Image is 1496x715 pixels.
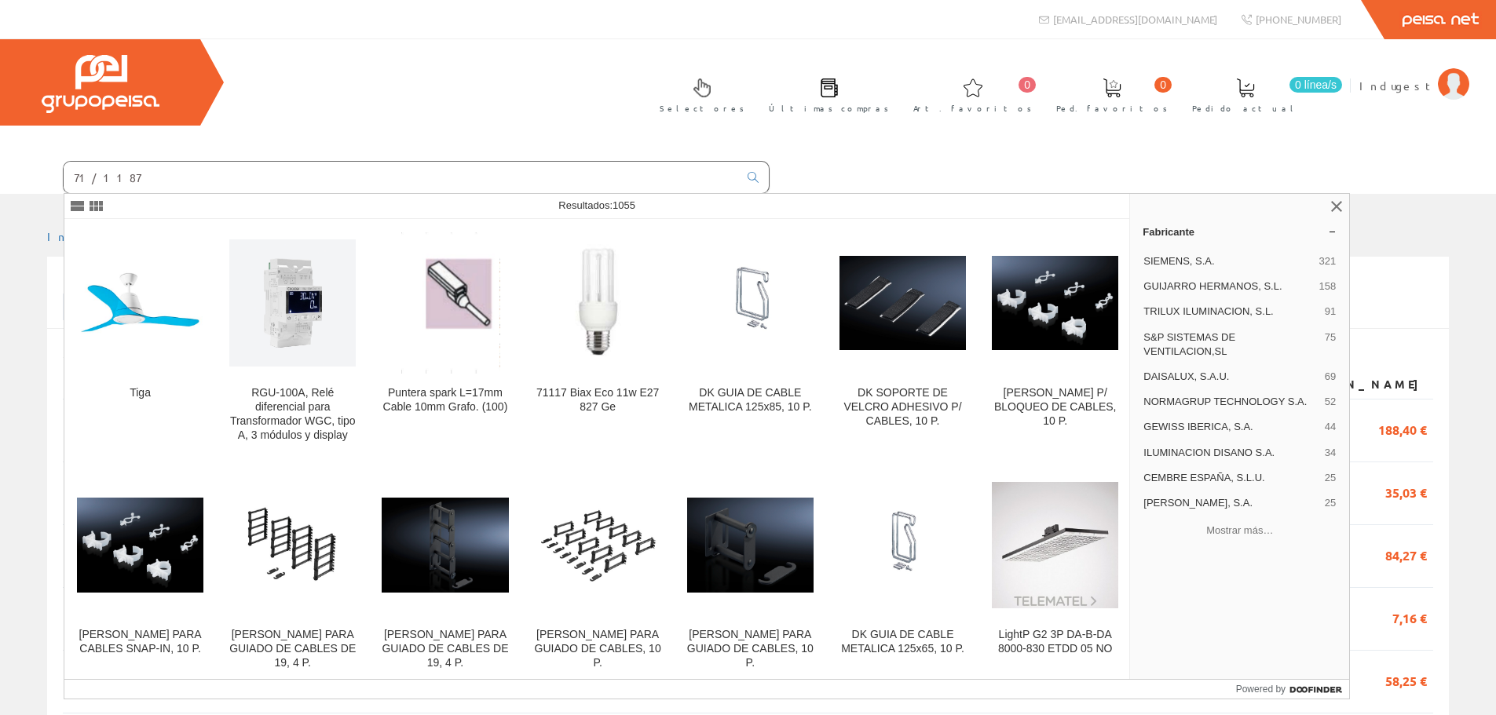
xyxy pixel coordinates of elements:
[535,498,661,593] img: DK ESLABON PARA GUIADO DE CABLES, 10 P.
[229,386,356,443] div: RGU-100A, Relé diferencial para Transformador WGC, tipo A, 3 módulos y display
[63,274,287,293] span: Listado mis albaranes
[1143,471,1319,485] span: CEMBRE ESPAÑA, S.L.U.
[1319,279,1337,294] span: 158
[827,461,978,688] a: DK GUIA DE CABLE METALICA 125x65, 10 P. DK GUIA DE CABLE METALICA 125x65, 10 P.
[1143,370,1319,384] span: DAISALUX, S.A.U.
[1143,330,1319,359] span: S&P SISTEMAS DE VENTILACION,SL
[1359,78,1430,93] span: Indugest
[1236,682,1286,696] span: Powered by
[1385,666,1427,693] span: 58,25 €
[1325,330,1336,359] span: 75
[1319,254,1337,268] span: 321
[1143,420,1319,434] span: GEWISS IBERICA, S.A.
[535,239,661,366] img: 71117 Biax Eco 11w E27 827 Ge
[1143,446,1319,460] span: ILUMINACION DISANO S.A.
[382,628,508,670] div: [PERSON_NAME] PARA GUIADO DE CABLES DE 19, 4 P.
[63,370,188,399] th: Número
[42,55,159,113] img: Grupo Peisa
[522,220,674,461] a: 71117 Biax Eco 11w E27 827 Ge 71117 Biax Eco 11w E27 827 Ge
[839,628,966,656] div: DK GUIA DE CABLE METALICA 125x65, 10 P.
[522,461,674,688] a: DK ESLABON PARA GUIADO DE CABLES, 10 P. [PERSON_NAME] PARA GUIADO DE CABLES, 10 P.
[644,65,752,122] a: Selectores
[1256,13,1341,26] span: [PHONE_NUMBER]
[1130,219,1349,244] a: Fabricante
[1192,100,1299,116] span: Pedido actual
[1143,279,1312,294] span: GUIJARRO HERMANOS, S.L.
[1143,305,1319,319] span: TRILUX ILUMINACION, S.L.
[1289,77,1342,93] span: 0 línea/s
[535,628,661,670] div: [PERSON_NAME] PARA GUIADO DE CABLES, 10 P.
[1136,517,1343,543] button: Mostrar más…
[687,256,814,351] img: DK GUIA DE CABLE METALICA 125x85, 10 P.
[369,461,521,688] a: DK ESLABON PARA GUIADO DE CABLES DE 19, 4 P. [PERSON_NAME] PARA GUIADO DE CABLES DE 19, 4 P.
[992,256,1118,351] img: DK BRIDA P/ BLOQUEO DE CABLES, 10 P.
[1019,77,1036,93] span: 0
[1236,680,1350,699] a: Powered by
[369,220,521,461] a: Puntera spark L=17mm Cable 10mm Grafo. (100) Puntera spark L=17mm Cable 10mm Grafo. (100)
[1325,305,1336,319] span: 91
[1392,604,1427,630] span: 7,16 €
[77,386,203,400] div: Tiga
[64,162,738,193] input: Buscar ...
[77,239,203,366] img: Tiga
[1325,446,1336,460] span: 34
[913,100,1032,116] span: Art. favoritos
[839,256,966,351] img: DK SOPORTE DE VELCRO ADHESIVO P/ CABLES, 10 P.
[1325,420,1336,434] span: 44
[1053,13,1217,26] span: [EMAIL_ADDRESS][DOMAIN_NAME]
[675,461,826,688] a: DK ESLABON PARA GUIADO DE CABLES, 10 P. [PERSON_NAME] PARA GUIADO DE CABLES, 10 P.
[390,232,499,374] img: Puntera spark L=17mm Cable 10mm Grafo. (100)
[1385,541,1427,567] span: 84,27 €
[1325,471,1336,485] span: 25
[687,628,814,670] div: [PERSON_NAME] PARA GUIADO DE CABLES, 10 P.
[229,628,356,670] div: [PERSON_NAME] PARA GUIADO DE CABLES DE 19, 4 P.
[1143,254,1312,268] span: SIEMENS, S.A.
[77,628,203,656] div: [PERSON_NAME] PARA CABLES SNAP-IN, 10 P.
[613,199,635,211] span: 1055
[687,386,814,414] div: DK GUIA DE CABLE METALICA 125x85, 10 P.
[979,220,1131,461] a: DK BRIDA P/ BLOQUEO DE CABLES, 10 P. [PERSON_NAME] P/ BLOQUEO DE CABLES, 10 P.
[839,498,966,593] img: DK GUIA DE CABLE METALICA 125x65, 10 P.
[1325,395,1336,409] span: 52
[535,386,661,414] div: 71117 Biax Eco 11w E27 827 Ge
[382,386,508,414] div: Puntera spark L=17mm Cable 10mm Grafo. (100)
[382,498,508,593] img: DK ESLABON PARA GUIADO DE CABLES DE 19, 4 P.
[1154,77,1172,93] span: 0
[217,461,368,688] a: DK ESLABON PARA GUIADO DE CABLES DE 19, 4 P. [PERSON_NAME] PARA GUIADO DE CABLES DE 19, 4 P.
[827,220,978,461] a: DK SOPORTE DE VELCRO ADHESIVO P/ CABLES, 10 P. DK SOPORTE DE VELCRO ADHESIVO P/ CABLES, 10 P.
[1143,496,1319,510] span: [PERSON_NAME], S.A.
[64,461,216,688] a: DK BRIDA PARA CABLES SNAP-IN, 10 P. [PERSON_NAME] PARA CABLES SNAP-IN, 10 P.
[1325,496,1336,510] span: 25
[229,498,356,593] img: DK ESLABON PARA GUIADO DE CABLES DE 19, 4 P.
[1325,370,1336,384] span: 69
[675,220,826,461] a: DK GUIA DE CABLE METALICA 125x85, 10 P. DK GUIA DE CABLE METALICA 125x85, 10 P.
[753,65,897,122] a: Últimas compras
[217,220,368,461] a: RGU-100A, Relé diferencial para Transformador WGC, tipo A, 3 módulos y display RGU-100A, Relé dif...
[1143,395,1319,409] span: NORMAGRUP TECHNOLOGY S.A.
[229,239,356,366] img: RGU-100A, Relé diferencial para Transformador WGC, tipo A, 3 módulos y display
[992,482,1118,608] img: LightP G2 3P DA-B-DA 8000-830 ETDD 05 NO
[1056,100,1168,116] span: Ped. favoritos
[47,229,114,243] a: Inicio
[687,498,814,593] img: DK ESLABON PARA GUIADO DE CABLES, 10 P.
[979,461,1131,688] a: LightP G2 3P DA-B-DA 8000-830 ETDD 05 NO LightP G2 3P DA-B-DA 8000-830 ETDD 05 NO
[64,220,216,461] a: Tiga Tiga
[992,628,1118,656] div: LightP G2 3P DA-B-DA 8000-830 ETDD 05 NO
[63,343,200,367] label: Mostrar
[63,343,1433,370] div: de 79
[660,100,744,116] span: Selectores
[839,386,966,429] div: DK SOPORTE DE VELCRO ADHESIVO P/ CABLES, 10 P.
[1359,65,1469,80] a: Indugest
[992,386,1118,429] div: [PERSON_NAME] P/ BLOQUEO DE CABLES, 10 P.
[769,100,889,116] span: Últimas compras
[558,199,635,211] span: Resultados:
[1385,478,1427,505] span: 35,03 €
[77,498,203,593] img: DK BRIDA PARA CABLES SNAP-IN, 10 P.
[63,294,911,320] input: Introduzca parte o toda la referencia1, referencia2, número, fecha(dd/mm/yy) o rango de fechas(dd...
[1378,415,1427,442] span: 188,40 €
